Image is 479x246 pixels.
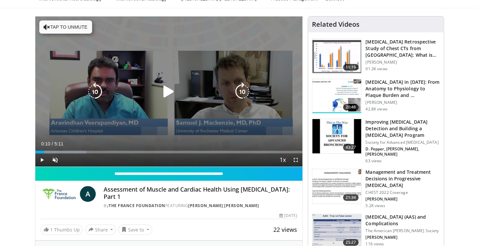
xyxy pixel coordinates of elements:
div: [DATE] [279,213,297,219]
a: 21:34 Management and Treatment Decisions in Progressive [MEDICAL_DATA] CHEST 2022 Coverage [PERSO... [312,169,440,208]
h3: Improving [MEDICAL_DATA] Detection and Building a [MEDICAL_DATA] Program [365,119,440,138]
span: 20:48 [343,104,359,110]
h3: [MEDICAL_DATA] (AAS) and Complications [365,214,440,227]
a: 1 Thumbs Up [41,225,83,235]
span: / [52,141,53,146]
button: Fullscreen [289,153,302,167]
div: By FEATURING , [104,203,297,209]
a: The France Foundation [109,203,165,208]
div: Progress Bar [35,151,303,153]
video-js: Video Player [35,16,303,167]
h3: Management and Treatment Decisions in Progressive [MEDICAL_DATA] [365,169,440,189]
p: [PERSON_NAME] [365,197,440,202]
a: 11:19 [MEDICAL_DATA] Retrospective Study of Chest CTs from [GEOGRAPHIC_DATA]: What is the Re… [PE... [312,39,440,74]
h4: Assessment of Muscle and Cardiac Health Using [MEDICAL_DATA]: Part 1 [104,186,297,200]
button: Playback Rate [276,153,289,167]
p: 5.2K views [365,203,385,208]
p: [PERSON_NAME] [365,60,440,65]
a: 20:48 [MEDICAL_DATA] in [DATE]: From Anatomy to Physiology to Plaque Burden and … [PERSON_NAME] 4... [312,79,440,114]
a: [PERSON_NAME] [188,203,223,208]
p: CHEST 2022 Coverage [365,190,440,195]
span: 25:27 [343,239,359,246]
p: [PERSON_NAME] [365,100,440,105]
img: da6f2637-572c-4e26-9f3c-99c40a6d351c.150x105_q85_crop-smart_upscale.jpg [312,119,361,153]
p: D. Pepper, [PERSON_NAME], [PERSON_NAME] [365,146,440,157]
img: e068fbde-c28a-4cc7-b522-dd8887a390da.150x105_q85_crop-smart_upscale.jpg [312,169,361,203]
span: 22 views [273,226,297,233]
span: 0:10 [41,141,50,146]
p: Society for Advanced [MEDICAL_DATA] [365,140,440,145]
h3: [MEDICAL_DATA] Retrospective Study of Chest CTs from [GEOGRAPHIC_DATA]: What is the Re… [365,39,440,58]
img: The France Foundation [41,186,78,202]
p: 42.8K views [365,107,387,112]
button: Unmute [49,153,62,167]
button: Share [86,224,116,235]
p: The American [PERSON_NAME] Society [365,228,440,233]
span: 11:19 [343,64,359,71]
span: 43:27 [343,144,359,151]
a: A [80,186,96,202]
button: Tap to unmute [39,20,92,34]
span: 5:11 [54,141,63,146]
p: 63 views [365,158,382,164]
p: [PERSON_NAME] [365,235,440,240]
button: Save to [119,224,152,235]
span: 21:34 [343,194,359,201]
button: Play [35,153,49,167]
img: 823da73b-7a00-425d-bb7f-45c8b03b10c3.150x105_q85_crop-smart_upscale.jpg [312,79,361,113]
span: 1 [50,227,53,233]
h4: Related Videos [312,20,359,28]
a: 43:27 Improving [MEDICAL_DATA] Detection and Building a [MEDICAL_DATA] Program Society for Advanc... [312,119,440,164]
p: 91.3K views [365,66,387,72]
a: [PERSON_NAME] [224,203,259,208]
h3: [MEDICAL_DATA] in [DATE]: From Anatomy to Physiology to Plaque Burden and … [365,79,440,99]
img: c2eb46a3-50d3-446d-a553-a9f8510c7760.150x105_q85_crop-smart_upscale.jpg [312,39,361,73]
